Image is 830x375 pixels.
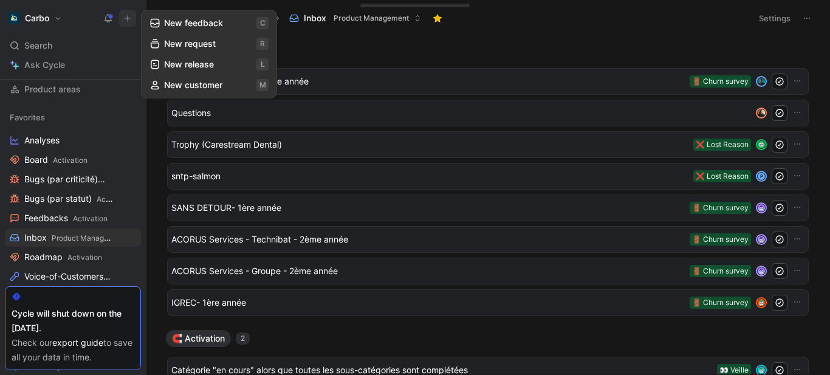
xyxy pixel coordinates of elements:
span: ACORUS Services - Technibat - 2ème année [171,232,685,247]
div: P [757,172,766,181]
span: c [256,17,269,29]
img: avatar [757,77,766,86]
span: Trophy (Carestream Dental) [171,137,688,152]
span: Roadmap [24,251,102,264]
button: InboxProduct Management [284,9,427,27]
img: avatar [757,366,766,374]
span: Activation [67,253,102,262]
a: IGREC- 1ère année🚪 Churn surveyavatar [167,289,809,316]
span: Bugs (par statut) [24,193,114,205]
span: l [256,58,269,71]
a: Analyses [5,131,141,150]
span: L'hermitage de moly - 2ème année [171,74,685,89]
span: Activation [97,194,131,204]
button: 🧲 Activation [166,330,231,347]
span: IGREC- 1ère année [171,295,685,310]
div: 🚪 Churn survey [692,75,749,88]
button: New customerm [144,75,274,95]
button: Feedback [161,9,224,27]
span: Inbox [304,12,326,24]
button: Settings [753,10,796,27]
span: Bugs (par criticité) [24,173,115,186]
a: Product areas [5,80,141,98]
button: Views [236,9,272,27]
a: ACORUS Services - Groupe - 2ème année🚪 Churn surveyavatar [167,258,809,284]
a: Ask Cycle [5,56,141,74]
div: ❌ Lost Reason [696,139,749,151]
a: Voice-of-CustomersProduct Management [5,267,141,286]
span: Questions [171,106,751,120]
span: Ask Cycle [24,58,65,72]
span: r [256,38,269,50]
div: 🚪 Churn survey [692,265,749,277]
div: Check our to save all your data in time. [12,335,134,365]
a: L'hermitage de moly - 2ème année🚪 Churn surveyavatar [167,68,809,95]
div: 🚪 Churn survey [692,233,749,246]
button: CarboCarbo [5,10,65,27]
a: Trophy (Carestream Dental)❌ Lost Reasonavatar [167,131,809,158]
h1: Carbo [25,13,49,24]
img: avatar [757,109,766,117]
div: Search [5,36,141,55]
span: m [256,79,269,91]
a: RoadmapActivation [5,248,141,266]
a: export guide [52,337,103,348]
span: Feedbacks [24,212,108,225]
a: sntp-salmon❌ Lost ReasonP [167,163,809,190]
span: 🧲 Activation [172,332,225,345]
img: avatar [757,140,766,149]
div: 2 [236,332,250,345]
a: Bugs (par criticité)Activation [5,170,141,188]
span: Product Management [334,12,409,24]
span: Analyses [24,134,60,146]
span: Activation [53,156,87,165]
button: New releasel [144,54,274,75]
span: Board [24,154,87,167]
span: sntp-salmon [171,169,688,184]
div: ❌ Lost Reason [696,170,749,182]
img: avatar [757,298,766,307]
span: Voice-of-Customers [24,270,120,283]
div: No Cercle8 [161,41,815,320]
span: Product areas [24,83,81,95]
span: ACORUS Services - Groupe - 2ème année [171,264,685,278]
img: avatar [757,235,766,244]
img: Carbo [8,12,20,24]
div: Cycle will shut down on the [DATE]. [12,306,134,335]
div: 🚪 Churn survey [692,202,749,214]
span: SANS DETOUR- 1ère année [171,201,685,215]
button: New requestr [144,33,274,54]
span: Search [24,38,52,53]
a: Bugs (par statut)Activation [5,190,141,208]
img: avatar [757,267,766,275]
span: Inbox [24,232,112,244]
a: Questionsavatar [167,100,809,126]
a: FeedbacksActivation [5,209,141,227]
a: SANS DETOUR- 1ère année🚪 Churn surveyavatar [167,194,809,221]
span: Product Management [52,233,125,243]
a: InboxProduct Management [5,229,141,247]
span: Favorites [10,111,45,123]
div: 🚪 Churn survey [692,297,749,309]
a: ACORUS Services - Technibat - 2ème année🚪 Churn surveyavatar [167,226,809,253]
span: Activation [73,214,108,223]
a: BoardActivation [5,151,141,169]
div: Favorites [5,108,141,126]
img: avatar [757,204,766,212]
button: New feedbackc [144,13,274,33]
